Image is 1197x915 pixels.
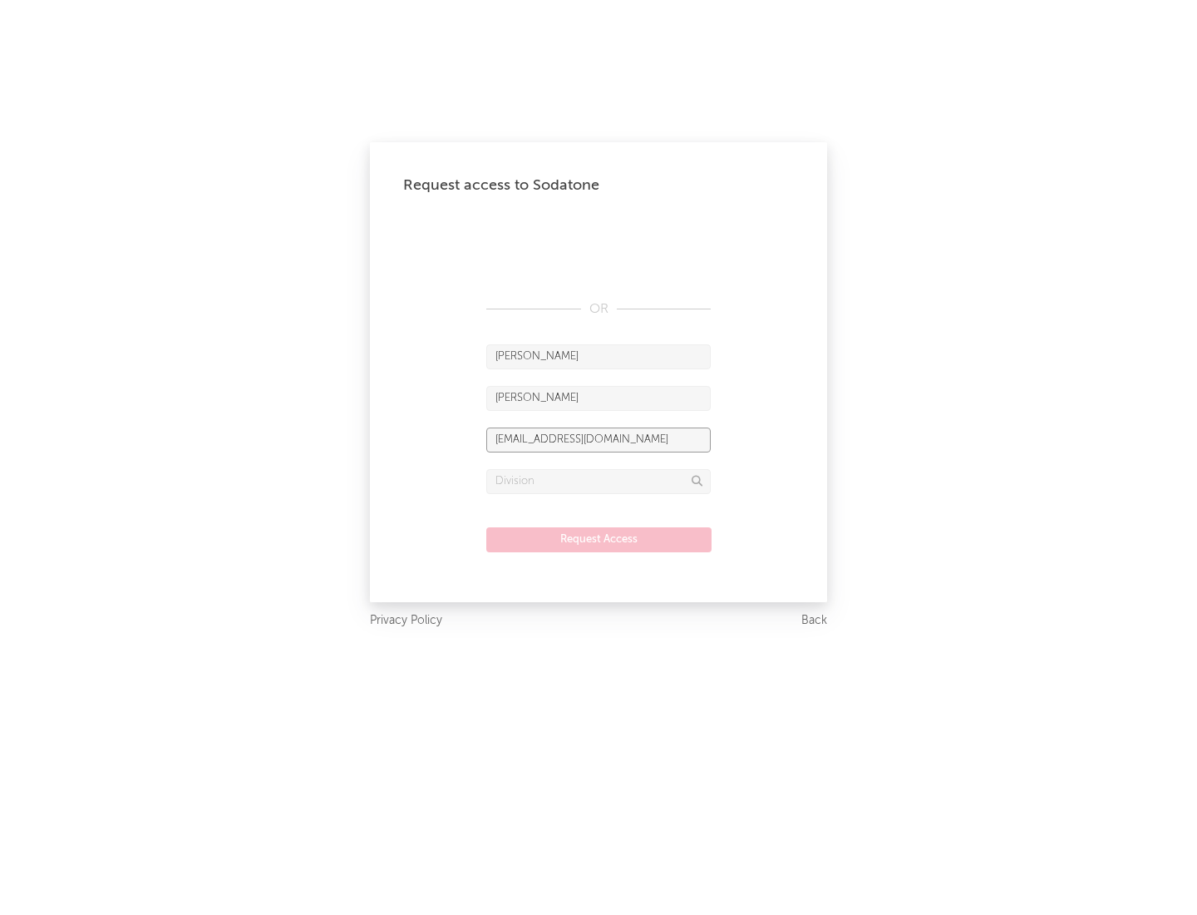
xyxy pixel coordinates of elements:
[486,428,711,453] input: Email
[370,611,442,631] a: Privacy Policy
[486,299,711,319] div: OR
[486,344,711,369] input: First Name
[486,469,711,494] input: Division
[403,176,794,195] div: Request access to Sodatone
[801,611,827,631] a: Back
[486,386,711,411] input: Last Name
[486,527,712,552] button: Request Access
